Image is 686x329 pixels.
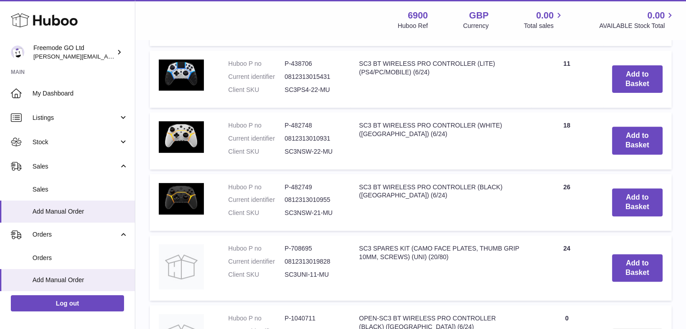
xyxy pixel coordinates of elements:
[228,270,285,279] dt: Client SKU
[159,183,204,215] img: SC3 BT WIRELESS PRO CONTROLLER (BLACK) (NSW) (6/24)
[398,22,428,30] div: Huboo Ref
[159,121,204,153] img: SC3 BT WIRELESS PRO CONTROLLER (WHITE) (NSW) (6/24)
[531,50,603,108] td: 11
[228,244,285,253] dt: Huboo P no
[531,112,603,169] td: 18
[228,59,285,68] dt: Huboo P no
[228,314,285,323] dt: Huboo P no
[350,112,531,169] td: SC3 BT WIRELESS PRO CONTROLLER (WHITE) ([GEOGRAPHIC_DATA]) (6/24)
[285,147,341,156] dd: SC3NSW-22-MU
[228,183,285,192] dt: Huboo P no
[159,59,204,91] img: SC3 BT WIRELESS PRO CONTROLLER (LITE) (PS4/PC/MOBILE) (6/24)
[531,174,603,231] td: 26
[469,9,488,22] strong: GBP
[285,134,341,143] dd: 0812313010931
[612,127,663,155] button: Add to Basket
[285,121,341,130] dd: P-482748
[159,244,204,289] img: SC3 SPARES KIT (CAMO FACE PLATES, THUMB GRIP 10MM, SCREWS) (UNI) (20/80)
[536,9,554,22] span: 0.00
[531,235,603,301] td: 24
[32,138,119,146] span: Stock
[524,9,564,30] a: 0.00 Total sales
[612,65,663,93] button: Add to Basket
[599,9,675,30] a: 0.00 AVAILABLE Stock Total
[285,86,341,94] dd: SC3PS4-22-MU
[11,295,124,311] a: Log out
[228,134,285,143] dt: Current identifier
[612,254,663,282] button: Add to Basket
[228,147,285,156] dt: Client SKU
[285,209,341,217] dd: SC3NSW-21-MU
[33,44,115,61] div: Freemode GO Ltd
[32,230,119,239] span: Orders
[228,73,285,81] dt: Current identifier
[32,254,128,262] span: Orders
[350,174,531,231] td: SC3 BT WIRELESS PRO CONTROLLER (BLACK) ([GEOGRAPHIC_DATA]) (6/24)
[285,196,341,204] dd: 0812313010955
[285,183,341,192] dd: P-482749
[33,53,181,60] span: [PERSON_NAME][EMAIL_ADDRESS][DOMAIN_NAME]
[524,22,564,30] span: Total sales
[612,188,663,216] button: Add to Basket
[228,209,285,217] dt: Client SKU
[228,257,285,266] dt: Current identifier
[32,207,128,216] span: Add Manual Order
[350,50,531,108] td: SC3 BT WIRELESS PRO CONTROLLER (LITE) (PS4/PC/MOBILE) (6/24)
[599,22,675,30] span: AVAILABLE Stock Total
[463,22,489,30] div: Currency
[32,276,128,284] span: Add Manual Order
[228,196,285,204] dt: Current identifier
[32,162,119,171] span: Sales
[285,59,341,68] dd: P-438706
[32,185,128,194] span: Sales
[285,244,341,253] dd: P-708695
[647,9,665,22] span: 0.00
[408,9,428,22] strong: 6900
[228,121,285,130] dt: Huboo P no
[32,89,128,98] span: My Dashboard
[285,73,341,81] dd: 0812313015431
[285,257,341,266] dd: 0812313019828
[228,86,285,94] dt: Client SKU
[285,270,341,279] dd: SC3UNI-11-MU
[350,235,531,301] td: SC3 SPARES KIT (CAMO FACE PLATES, THUMB GRIP 10MM, SCREWS) (UNI) (20/80)
[32,114,119,122] span: Listings
[11,46,24,59] img: lenka.smikniarova@gioteck.com
[285,314,341,323] dd: P-1040711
